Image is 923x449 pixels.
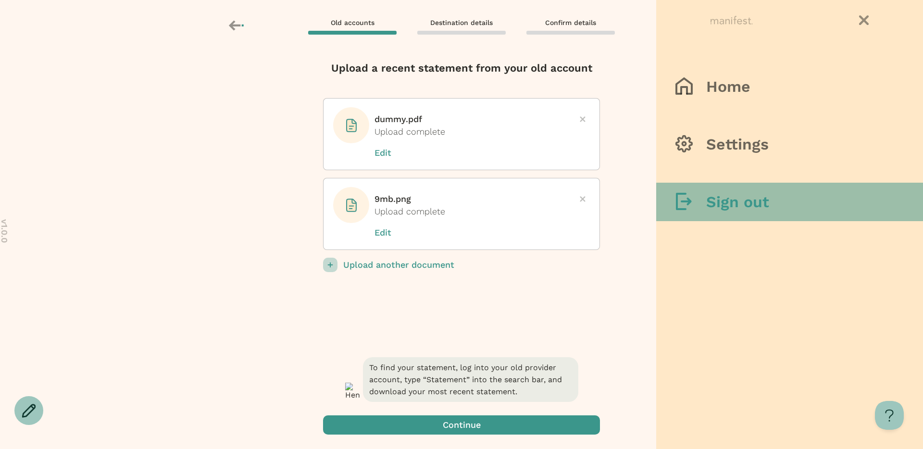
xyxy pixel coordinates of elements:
[706,77,750,96] h3: Home
[656,67,923,106] button: Home
[875,401,904,430] iframe: Help Scout Beacon - Open
[656,183,923,221] button: Sign out
[706,192,769,212] h3: Sign out
[656,125,923,163] button: Settings
[331,18,374,27] span: Old accounts
[545,18,596,27] span: Confirm details
[430,18,493,27] span: Destination details
[706,135,769,154] h3: Settings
